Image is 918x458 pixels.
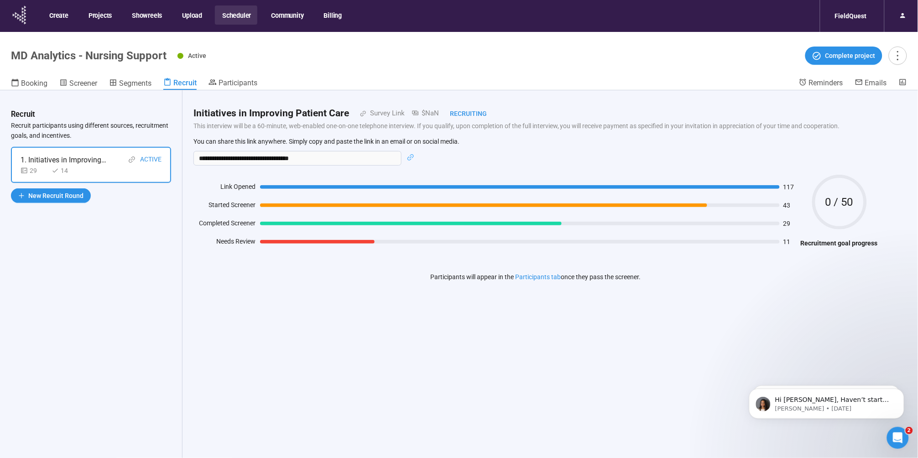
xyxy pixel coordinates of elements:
a: Emails [855,78,887,89]
a: Participants tab [516,273,561,281]
h1: MD Analytics - Nursing Support [11,49,167,62]
p: Recruit participants using different sources, recruitment goals, and incentives. [11,120,171,141]
span: Complete project [825,51,876,61]
p: Participants will appear in the once they pass the screener. [431,272,641,282]
a: Segments [109,78,151,90]
div: Recruiting [439,109,487,119]
div: Active [140,154,162,166]
p: This interview will be a 60-minute, web-enabled one-on-one telephone interview. If you qualify, u... [193,121,878,131]
button: more [889,47,907,65]
span: Segments [119,79,151,88]
span: 43 [783,202,796,208]
span: 11 [783,239,796,245]
iframe: Intercom live chat [887,427,909,449]
span: New Recruit Round [28,191,83,201]
span: Screener [69,79,97,88]
div: $NaN [405,108,439,119]
button: Community [264,5,310,25]
a: Booking [11,78,47,90]
span: Recruit [173,78,197,87]
a: Participants [209,78,257,89]
a: Screener [59,78,97,90]
p: You can share this link anywhere. Simply copy and paste the link in an email or on social media. [193,137,878,146]
span: 2 [906,427,913,434]
span: link [349,110,366,117]
h2: Initiatives in Improving Patient Care [193,106,349,121]
span: link [407,154,414,161]
button: Projects [81,5,118,25]
div: Completed Screener [193,218,256,232]
span: 117 [783,184,796,190]
button: Create [42,5,75,25]
div: Link Opened [193,182,256,195]
button: Scheduler [215,5,257,25]
button: Complete project [805,47,882,65]
div: FieldQuest [829,7,872,25]
button: Upload [175,5,209,25]
span: Active [188,52,206,59]
h3: Recruit [11,109,35,120]
span: 0 / 50 [812,197,867,208]
a: Recruit [163,78,197,90]
button: Showreels [125,5,168,25]
span: Emails [865,78,887,87]
div: 29 [21,166,48,176]
span: Reminders [809,78,843,87]
a: Reminders [799,78,843,89]
span: Booking [21,79,47,88]
iframe: Intercom notifications message [735,370,918,433]
span: 29 [783,220,796,227]
div: 1. Initiatives in Improving Patient Care [21,154,107,166]
span: more [892,49,904,62]
button: plusNew Recruit Round [11,188,91,203]
button: Billing [317,5,349,25]
span: plus [18,193,25,199]
span: link [128,156,136,163]
h4: Recruitment goal progress [801,238,878,248]
div: Survey Link [366,108,405,119]
div: Started Screener [193,200,256,213]
span: Participants [219,78,257,87]
div: Needs Review [193,236,256,250]
div: 14 [52,166,79,176]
